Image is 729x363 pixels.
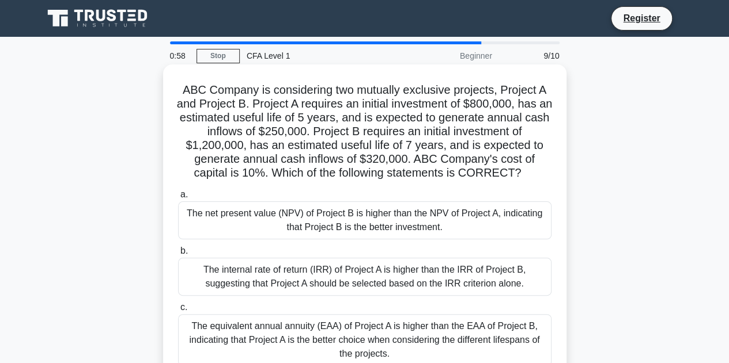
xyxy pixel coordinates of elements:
span: b. [180,246,188,255]
div: CFA Level 1 [240,44,398,67]
div: Beginner [398,44,499,67]
a: Register [616,11,667,25]
div: 0:58 [163,44,197,67]
h5: ABC Company is considering two mutually exclusive projects, Project A and Project B. Project A re... [177,83,553,181]
div: The internal rate of return (IRR) of Project A is higher than the IRR of Project B, suggesting th... [178,258,552,296]
span: c. [180,302,187,312]
a: Stop [197,49,240,63]
div: The net present value (NPV) of Project B is higher than the NPV of Project A, indicating that Pro... [178,201,552,239]
div: 9/10 [499,44,566,67]
span: a. [180,189,188,199]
